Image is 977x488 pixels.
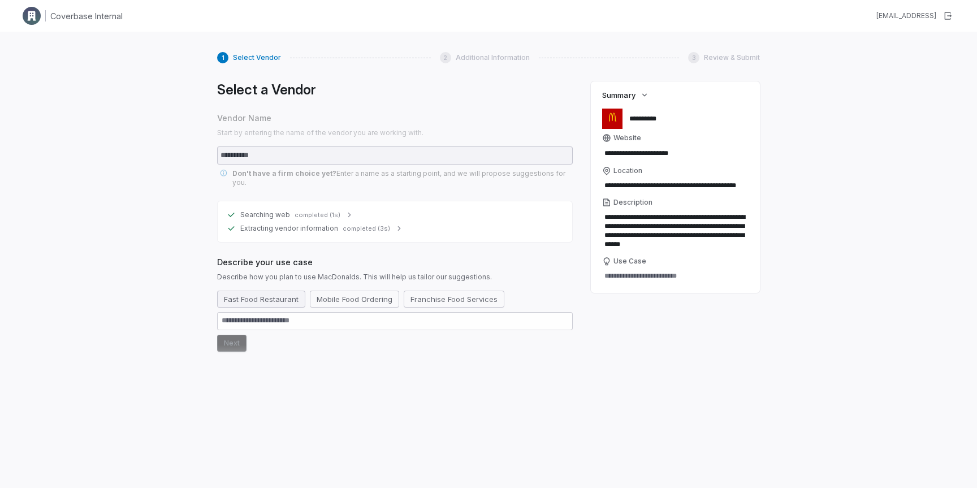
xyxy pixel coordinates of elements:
span: Description [613,198,652,207]
span: Extracting vendor information [240,224,338,233]
span: Searching web [240,210,290,219]
button: Summary [599,85,652,105]
h1: Select a Vendor [217,81,573,98]
textarea: Use Case [602,268,749,284]
div: [EMAIL_ADDRESS] [876,11,936,20]
span: Vendor Name [217,112,573,124]
span: Additional Information [456,53,530,62]
button: Mobile Food Ordering [310,291,399,308]
textarea: Description [602,209,749,252]
input: Website [602,145,729,161]
span: completed (1s) [295,211,340,219]
span: Website [613,133,641,142]
div: 1 [217,52,228,63]
div: 2 [440,52,451,63]
span: Describe how you plan to use MacDonalds. This will help us tailor our suggestions. [217,273,573,282]
span: Don't have a firm choice yet? [232,169,336,178]
span: Use Case [613,257,646,266]
span: Location [613,166,642,175]
span: Describe your use case [217,256,573,268]
span: Start by entering the name of the vendor you are working with. [217,128,573,137]
button: Fast Food Restaurant [217,291,305,308]
input: Location [602,178,749,193]
h1: Coverbase Internal [50,10,123,22]
button: Franchise Food Services [404,291,504,308]
span: Select Vendor [233,53,281,62]
span: Enter a name as a starting point, and we will propose suggestions for you. [232,169,565,187]
span: Review & Submit [704,53,760,62]
img: Clerk Logo [23,7,41,25]
span: Summary [602,90,635,100]
div: 3 [688,52,699,63]
span: completed (3s) [343,224,390,233]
